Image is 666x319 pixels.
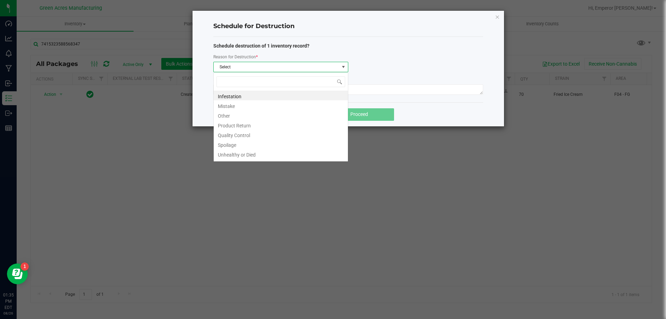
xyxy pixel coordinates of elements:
[213,22,483,31] h4: Schedule for Destruction
[213,43,309,49] strong: Schedule destruction of 1 inventory record?
[350,111,368,117] span: Proceed
[213,54,258,60] label: Reason for Destruction
[325,108,394,121] button: Proceed
[214,62,339,72] span: Select
[7,263,28,284] iframe: Resource center
[20,262,29,271] iframe: Resource center unread badge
